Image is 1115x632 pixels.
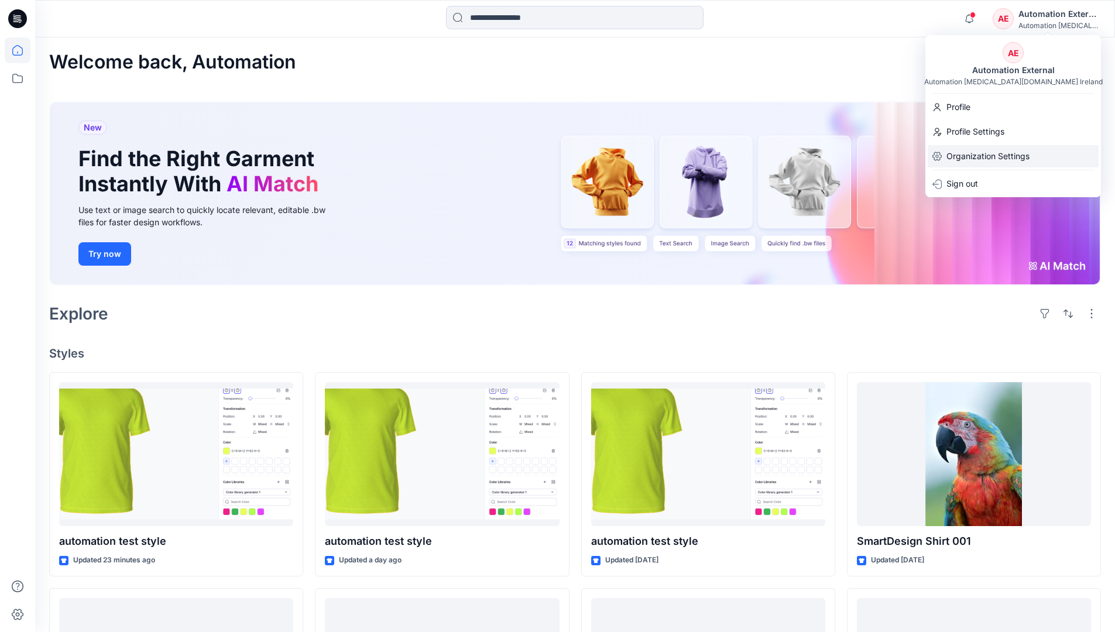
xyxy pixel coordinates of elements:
a: Organization Settings [925,145,1101,167]
a: Profile [925,96,1101,118]
div: AE [1003,42,1024,63]
div: Automation [MEDICAL_DATA][DOMAIN_NAME] Ireland [924,77,1103,86]
div: Automation External [965,63,1062,77]
a: Profile Settings [925,121,1101,143]
button: Try now [78,242,131,266]
p: automation test style [325,533,559,549]
p: Updated a day ago [339,554,402,566]
p: Updated [DATE] [871,554,924,566]
a: automation test style [325,382,559,527]
div: Automation External [1018,7,1100,21]
div: AE [993,8,1014,29]
h2: Welcome back, Automation [49,51,296,73]
p: Updated [DATE] [605,554,658,566]
div: Use text or image search to quickly locate relevant, editable .bw files for faster design workflows. [78,204,342,228]
a: automation test style [591,382,825,527]
p: automation test style [591,533,825,549]
h4: Styles [49,346,1101,360]
p: Organization Settings [946,145,1030,167]
p: Updated 23 minutes ago [73,554,155,566]
p: SmartDesign Shirt 001 [857,533,1091,549]
p: Profile Settings [946,121,1004,143]
p: automation test style [59,533,293,549]
p: Sign out [946,173,978,195]
h1: Find the Right Garment Instantly With [78,146,324,197]
span: New [84,121,102,135]
a: automation test style [59,382,293,527]
span: AI Match [227,171,318,197]
a: SmartDesign Shirt 001 [857,382,1091,527]
h2: Explore [49,304,108,323]
p: Profile [946,96,970,118]
div: Automation [MEDICAL_DATA]... [1018,21,1100,30]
